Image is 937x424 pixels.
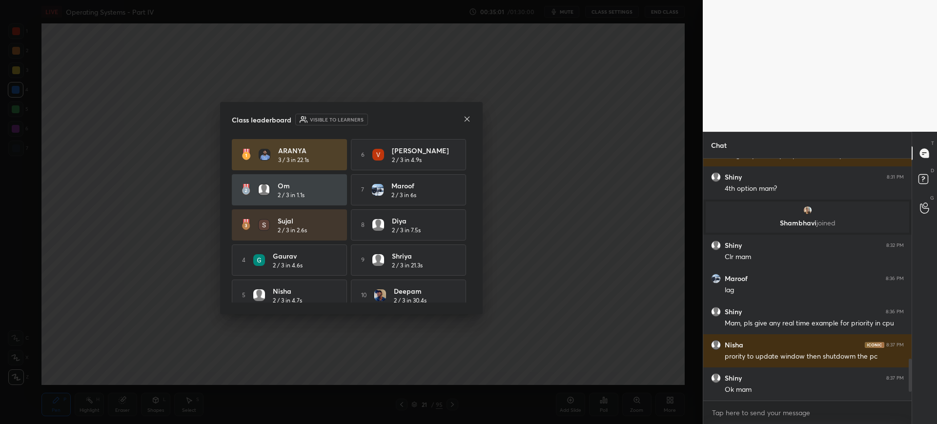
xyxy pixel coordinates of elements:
img: default.png [711,373,721,383]
h5: 4 [242,256,245,264]
h4: Deepam [394,286,454,296]
img: 8a7ccf06135c469fa8f7bcdf48b07b1b.png [259,149,270,161]
img: default.png [253,289,265,301]
div: 4th option mam? [725,184,904,194]
h4: om [278,181,338,191]
div: Clr mam [725,252,904,262]
div: Ok mam [725,385,904,395]
p: T [931,140,934,147]
h5: 2 / 3 in 4.6s [273,261,303,270]
p: Shambhavi [712,219,903,227]
h4: ARANYA [278,145,339,156]
img: c0ce08aec1d44107bff747a0e6cedbf6.jpg [803,205,813,215]
img: default.png [258,184,270,196]
img: default.png [711,172,721,182]
img: rank-3.169bc593.svg [242,219,250,231]
img: AGNmyxbl1h2DUIdLxEnnv_sAT06yYN7VFU2k3meRoE4v=s96-c [258,219,270,231]
h6: Shiny [725,307,742,316]
h5: 2 / 3 in 6s [391,191,416,200]
h5: 10 [361,291,367,300]
h6: Shiny [725,241,742,250]
h6: Shiny [725,374,742,383]
img: default.png [711,241,721,250]
h6: Shiny [725,173,742,182]
h5: 2 / 3 in 1.1s [278,191,305,200]
img: 3 [253,254,265,266]
h6: Nisha [725,341,743,349]
div: grid [703,159,912,401]
div: Mam, pls give any real time example for priority in cpu [725,319,904,328]
h5: 2 / 3 in 4.7s [273,296,302,305]
p: G [930,194,934,202]
div: 8:31 PM [887,174,904,180]
span: joined [816,218,835,227]
p: D [931,167,934,174]
div: 8:36 PM [886,276,904,282]
p: Chat [703,132,734,158]
div: lag [725,285,904,295]
h5: 3 / 3 in 22.1s [278,156,309,164]
h5: 6 [361,150,365,159]
div: 8:36 PM [886,309,904,315]
div: 8:37 PM [886,342,904,348]
h5: 9 [361,256,365,264]
h4: Class leaderboard [232,115,291,125]
h5: 2 / 3 in 2.6s [278,226,307,235]
img: rank-1.ed6cb560.svg [242,149,251,161]
img: default.png [711,307,721,317]
h5: 2 / 3 in 7.5s [392,226,421,235]
img: default.png [372,219,384,231]
img: default.png [711,340,721,350]
h4: Gaurav [273,251,333,261]
h5: 2 / 3 in 30.4s [394,296,427,305]
h5: 8 [361,221,365,229]
h4: Diya [392,216,452,226]
img: default.png [372,254,384,266]
h6: Visible to learners [310,116,364,123]
h5: 7 [361,185,364,194]
h4: Maroof [391,181,452,191]
h5: 2 / 3 in 21.3s [392,261,423,270]
h4: sujal [278,216,338,226]
img: 0291924c7beb448bb0ac3878fcd6f0d3.jpg [372,149,384,161]
h5: 2 / 3 in 4.9s [392,156,422,164]
div: 8:32 PM [886,242,904,248]
div: 8:37 PM [886,375,904,381]
h4: Shriya [392,251,452,261]
img: iconic-dark.1390631f.png [865,342,884,348]
img: 55ce383e5a034ba7b160ad390a4331fd.jpg [372,184,384,196]
h4: Nisha [273,286,333,296]
div: prority to update window then shutdowm the pc [725,352,904,362]
img: rank-2.3a33aca6.svg [242,184,250,196]
img: 55ce383e5a034ba7b160ad390a4331fd.jpg [711,274,721,283]
img: 3 [374,289,386,301]
h4: [PERSON_NAME] [392,145,452,156]
h6: Maroof [725,274,748,283]
h5: 5 [242,291,245,300]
